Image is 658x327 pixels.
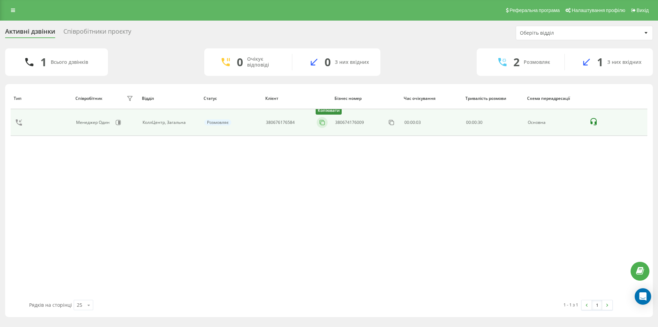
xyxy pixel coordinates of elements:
[524,59,550,65] div: Розмовляє
[204,96,259,101] div: Статус
[334,96,397,101] div: Бізнес номер
[77,302,82,308] div: 25
[142,96,197,101] div: Відділ
[637,8,649,13] span: Вихід
[472,119,477,125] span: 00
[520,30,602,36] div: Оберіть відділ
[76,120,111,125] div: Менеджер Один
[75,96,102,101] div: Співробітник
[592,300,602,310] a: 1
[466,119,471,125] span: 00
[266,120,295,125] div: 380676176584
[40,56,47,69] div: 1
[247,56,282,68] div: Очікує відповіді
[325,56,331,69] div: 0
[29,302,72,308] span: Рядків на сторінці
[572,8,625,13] span: Налаштування профілю
[478,119,483,125] span: 30
[563,301,578,308] div: 1 - 1 з 1
[237,56,243,69] div: 0
[510,8,560,13] span: Реферальна програма
[404,96,459,101] div: Час очікування
[51,59,88,65] div: Всього дзвінків
[607,59,642,65] div: З них вхідних
[465,96,521,101] div: Тривалість розмови
[316,107,342,115] div: Копіювати
[635,288,651,305] div: Open Intercom Messenger
[513,56,520,69] div: 2
[527,96,582,101] div: Схема переадресації
[143,120,197,125] div: КоллЦентр, Загальна
[63,28,131,38] div: Співробітники проєкту
[265,96,328,101] div: Клієнт
[5,28,55,38] div: Активні дзвінки
[335,59,369,65] div: З них вхідних
[466,120,483,125] div: : :
[14,96,69,101] div: Тип
[528,120,582,125] div: Основна
[404,120,459,125] div: 00:00:03
[597,56,603,69] div: 1
[335,120,364,125] div: 380674176009
[204,119,231,126] div: Розмовляє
